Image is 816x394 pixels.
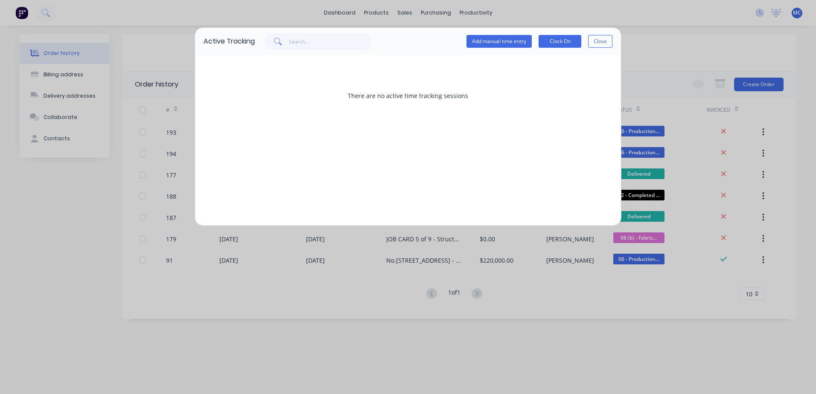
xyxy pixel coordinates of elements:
[289,33,372,50] input: Search...
[204,64,612,127] div: There are no active time tracking sessions
[204,36,255,46] div: Active Tracking
[588,35,612,48] button: Close
[466,35,532,48] button: Add manual time entry
[539,35,581,48] button: Clock On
